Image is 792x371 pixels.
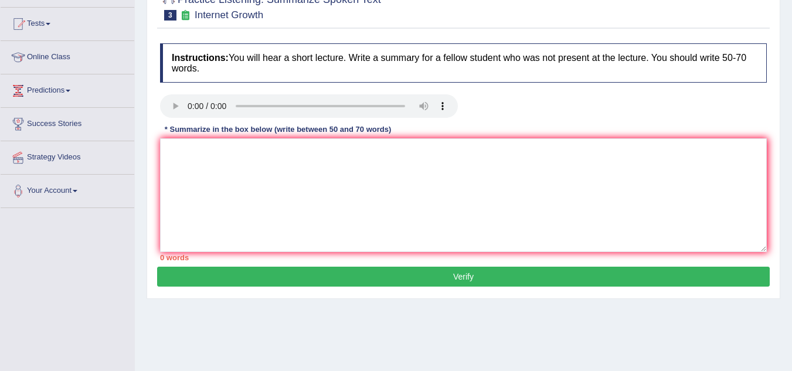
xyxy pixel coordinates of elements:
[195,9,263,21] small: Internet Growth
[164,10,176,21] span: 3
[1,175,134,204] a: Your Account
[1,8,134,37] a: Tests
[1,108,134,137] a: Success Stories
[160,43,767,83] h4: You will hear a short lecture. Write a summary for a fellow student who was not present at the le...
[160,124,396,135] div: * Summarize in the box below (write between 50 and 70 words)
[179,10,192,21] small: Exam occurring question
[1,141,134,171] a: Strategy Videos
[157,267,770,287] button: Verify
[172,53,229,63] b: Instructions:
[1,41,134,70] a: Online Class
[1,74,134,104] a: Predictions
[160,252,767,263] div: 0 words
